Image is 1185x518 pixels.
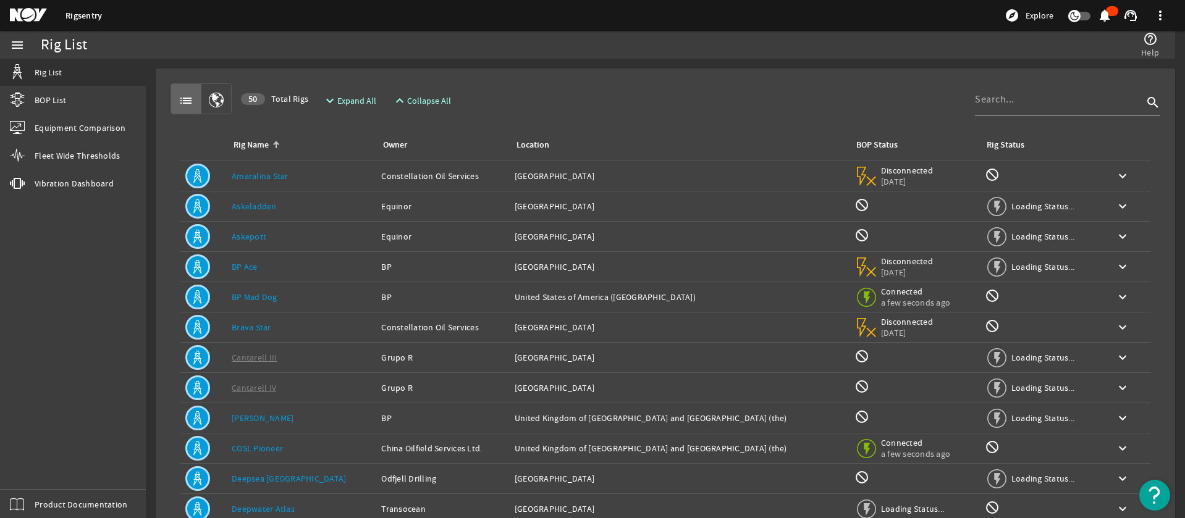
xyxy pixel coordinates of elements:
[515,472,845,485] div: [GEOGRAPHIC_DATA]
[381,442,505,454] div: China Oilfield Services Ltd.
[232,443,283,454] a: COSL Pioneer
[515,230,845,243] div: [GEOGRAPHIC_DATA]
[1115,350,1130,365] mat-icon: keyboard_arrow_down
[881,437,950,448] span: Connected
[1115,441,1130,456] mat-icon: keyboard_arrow_down
[35,177,114,190] span: Vibration Dashboard
[232,412,293,424] a: [PERSON_NAME]
[232,322,271,333] a: Brava Star
[985,440,1000,454] mat-icon: Rig Monitoring not available for this rig
[383,138,407,152] div: Owner
[232,170,289,182] a: Amaralina Star
[234,138,269,152] div: Rig Name
[1011,352,1074,363] span: Loading Status...
[1115,229,1130,244] mat-icon: keyboard_arrow_down
[1115,199,1130,214] mat-icon: keyboard_arrow_down
[515,170,845,182] div: [GEOGRAPHIC_DATA]
[854,470,869,485] mat-icon: BOP Monitoring not available for this rig
[881,176,934,187] span: [DATE]
[10,176,25,191] mat-icon: vibration
[515,351,845,364] div: [GEOGRAPHIC_DATA]
[381,230,505,243] div: Equinor
[65,10,102,22] a: Rigsentry
[985,319,1000,333] mat-icon: Rig Monitoring not available for this rig
[881,267,934,278] span: [DATE]
[387,90,456,112] button: Collapse All
[854,228,869,243] mat-icon: BOP Monitoring not available for this rig
[515,138,840,152] div: Location
[381,170,505,182] div: Constellation Oil Services
[232,503,295,514] a: Deepwater Atlas
[41,39,87,51] div: Rig List
[407,94,451,107] span: Collapse All
[232,473,346,484] a: Deepsea [GEOGRAPHIC_DATA]
[241,93,265,105] div: 50
[337,94,376,107] span: Expand All
[1097,8,1112,23] mat-icon: notifications
[1011,261,1074,272] span: Loading Status...
[1011,231,1074,242] span: Loading Status...
[381,261,505,273] div: BP
[381,291,505,303] div: BP
[1143,31,1158,46] mat-icon: help_outline
[854,409,869,424] mat-icon: BOP Monitoring not available for this rig
[323,93,332,108] mat-icon: expand_more
[856,138,898,152] div: BOP Status
[515,503,845,515] div: [GEOGRAPHIC_DATA]
[515,321,845,333] div: [GEOGRAPHIC_DATA]
[35,498,127,511] span: Product Documentation
[35,94,66,106] span: BOP List
[854,198,869,212] mat-icon: BOP Monitoring not available for this rig
[985,500,1000,515] mat-icon: Rig Monitoring not available for this rig
[241,93,308,105] span: Total Rigs
[318,90,381,112] button: Expand All
[881,503,944,514] span: Loading Status...
[881,316,934,327] span: Disconnected
[854,379,869,394] mat-icon: BOP Monitoring not available for this rig
[232,261,258,272] a: BP Ace
[381,412,505,424] div: BP
[381,503,505,515] div: Transocean
[381,382,505,394] div: Grupo R
[1115,501,1130,516] mat-icon: keyboard_arrow_down
[987,138,1024,152] div: Rig Status
[1115,290,1130,304] mat-icon: keyboard_arrow_down
[1026,9,1053,22] span: Explore
[515,261,845,273] div: [GEOGRAPHIC_DATA]
[881,327,934,338] span: [DATE]
[1145,1,1175,30] button: more_vert
[232,382,276,393] a: Cantarell IV
[1005,8,1019,23] mat-icon: explore
[381,351,505,364] div: Grupo R
[881,256,934,267] span: Disconnected
[985,167,1000,182] mat-icon: Rig Monitoring not available for this rig
[1115,471,1130,486] mat-icon: keyboard_arrow_down
[232,231,266,242] a: Askepott
[1011,382,1074,393] span: Loading Status...
[1139,480,1170,511] button: Open Resource Center
[517,138,549,152] div: Location
[854,349,869,364] mat-icon: BOP Monitoring not available for this rig
[179,93,193,108] mat-icon: list
[1115,169,1130,183] mat-icon: keyboard_arrow_down
[881,448,950,459] span: a few seconds ago
[515,200,845,212] div: [GEOGRAPHIC_DATA]
[515,291,845,303] div: United States of America ([GEOGRAPHIC_DATA])
[232,201,277,212] a: Askeladden
[881,286,950,297] span: Connected
[232,352,277,363] a: Cantarell III
[985,288,1000,303] mat-icon: Rig Monitoring not available for this rig
[881,165,934,176] span: Disconnected
[381,321,505,333] div: Constellation Oil Services
[232,138,366,152] div: Rig Name
[381,138,500,152] div: Owner
[881,297,950,308] span: a few seconds ago
[35,149,120,162] span: Fleet Wide Thresholds
[1123,8,1138,23] mat-icon: support_agent
[1115,411,1130,425] mat-icon: keyboard_arrow_down
[1115,320,1130,335] mat-icon: keyboard_arrow_down
[392,93,402,108] mat-icon: expand_less
[515,442,845,454] div: United Kingdom of [GEOGRAPHIC_DATA] and [GEOGRAPHIC_DATA] (the)
[515,382,845,394] div: [GEOGRAPHIC_DATA]
[1011,473,1074,484] span: Loading Status...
